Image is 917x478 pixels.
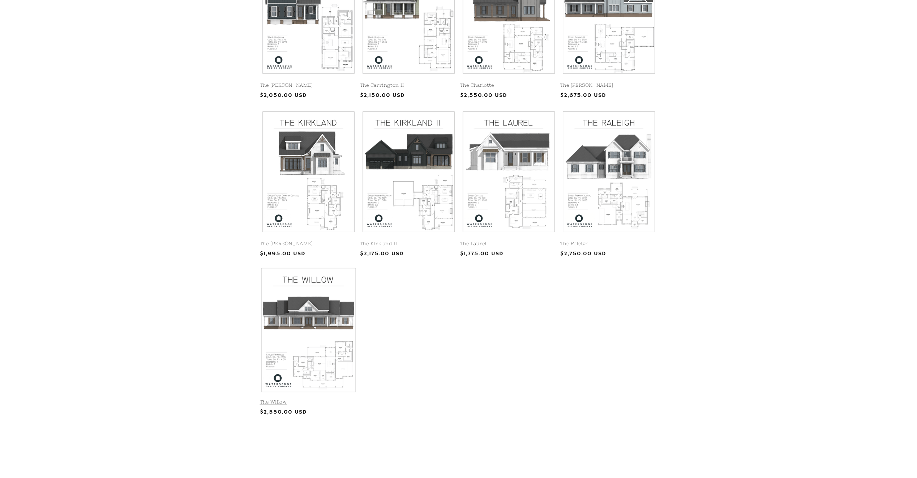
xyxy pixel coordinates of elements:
a: The Laurel [460,241,557,247]
a: The [PERSON_NAME] [260,241,357,247]
a: The Raleigh [560,241,657,247]
a: The Carrington II [360,82,457,89]
a: The [PERSON_NAME] [560,82,657,89]
a: The Charlotte [460,82,557,89]
a: The Willow [260,399,357,405]
a: The [PERSON_NAME] [260,82,357,89]
a: The Kirkland II [360,241,457,247]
